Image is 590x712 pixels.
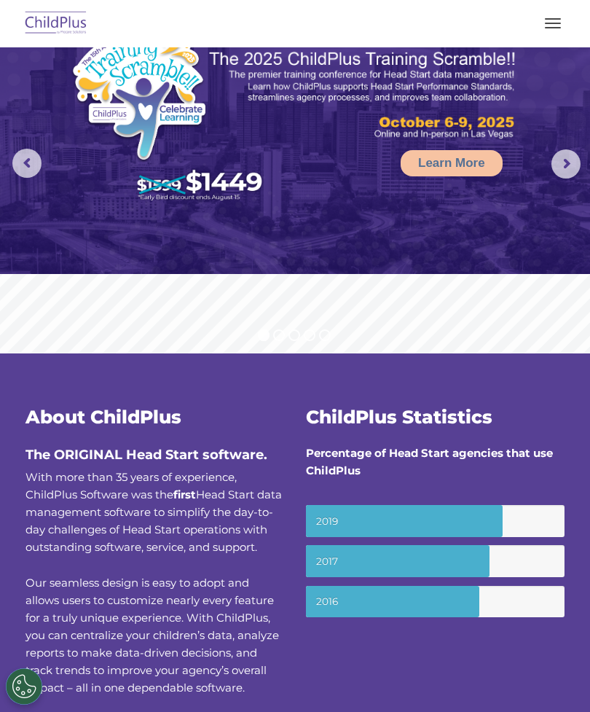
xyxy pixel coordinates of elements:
[517,642,590,712] iframe: Chat Widget
[306,586,565,618] small: 2016
[22,7,90,41] img: ChildPlus by Procare Solutions
[306,545,565,577] small: 2017
[6,668,42,705] button: Cookies Settings
[306,446,553,477] strong: Percentage of Head Start agencies that use ChildPlus
[173,488,196,501] b: first
[25,406,181,428] span: About ChildPlus
[306,406,492,428] span: ChildPlus Statistics
[25,470,282,554] span: With more than 35 years of experience, ChildPlus Software was the Head Start data management soft...
[25,576,279,695] span: Our seamless design is easy to adopt and allows users to customize nearly every feature for a tru...
[401,150,503,176] a: Learn More
[306,505,565,537] small: 2019
[25,447,267,463] span: The ORIGINAL Head Start software.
